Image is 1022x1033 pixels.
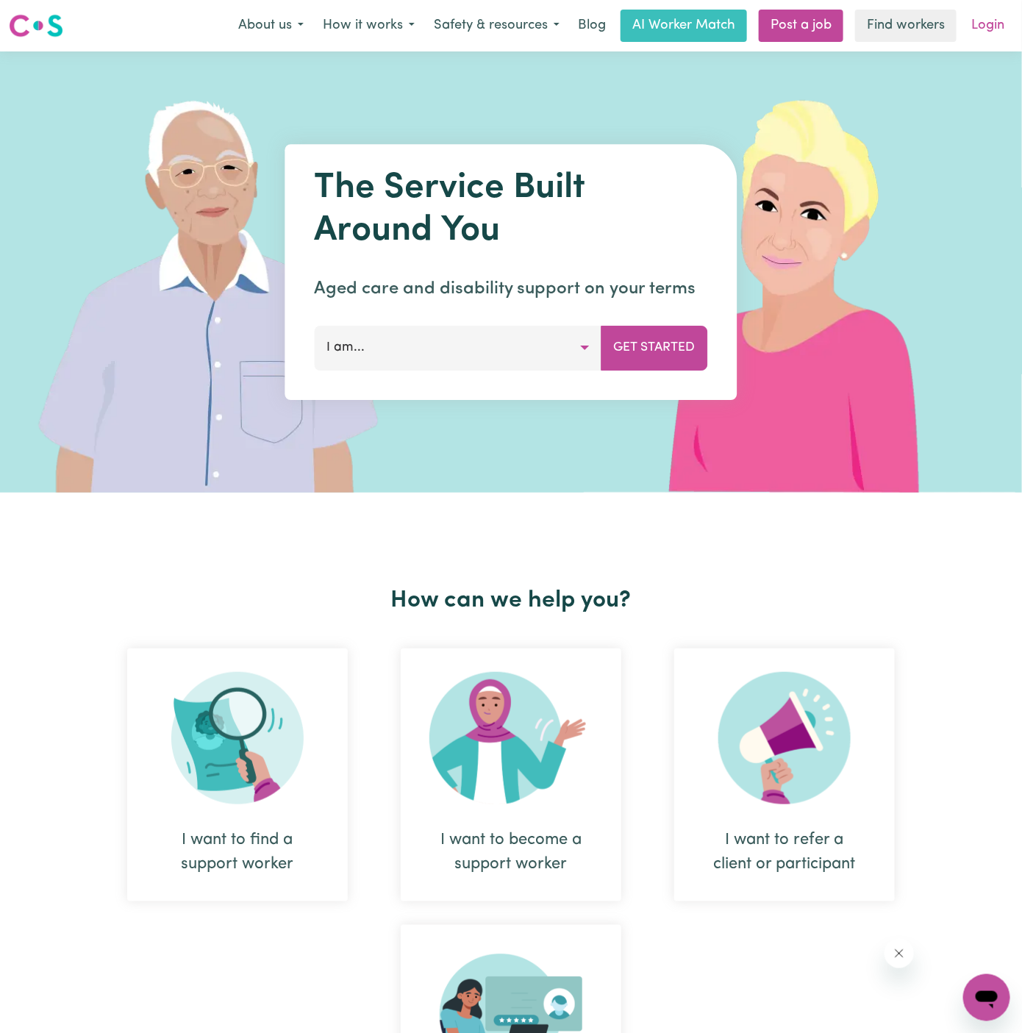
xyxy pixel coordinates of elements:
[229,10,313,41] button: About us
[9,10,89,22] span: Need any help?
[963,974,1010,1021] iframe: Button to launch messaging window
[710,828,860,876] div: I want to refer a client or participant
[313,10,424,41] button: How it works
[855,10,957,42] a: Find workers
[101,587,921,615] h2: How can we help you?
[424,10,569,41] button: Safety & resources
[401,648,621,901] div: I want to become a support worker
[315,276,708,302] p: Aged care and disability support on your terms
[315,326,602,370] button: I am...
[718,672,851,804] img: Refer
[315,168,708,252] h1: The Service Built Around You
[127,648,348,901] div: I want to find a support worker
[429,672,593,804] img: Become Worker
[601,326,708,370] button: Get Started
[9,9,63,43] a: Careseekers logo
[9,12,63,39] img: Careseekers logo
[162,828,312,876] div: I want to find a support worker
[759,10,843,42] a: Post a job
[171,672,304,804] img: Search
[436,828,586,876] div: I want to become a support worker
[569,10,615,42] a: Blog
[621,10,747,42] a: AI Worker Match
[674,648,895,901] div: I want to refer a client or participant
[962,10,1013,42] a: Login
[885,939,914,968] iframe: Close message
